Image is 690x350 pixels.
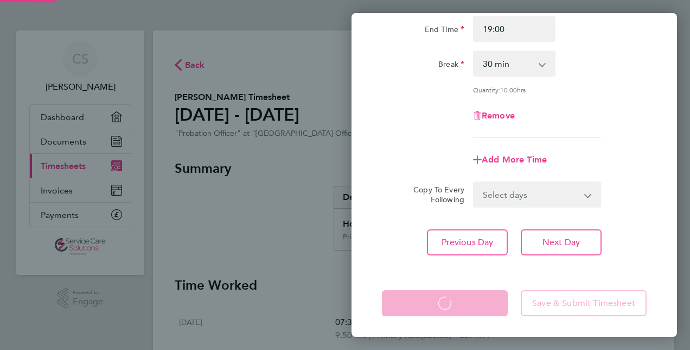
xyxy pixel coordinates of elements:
[521,229,602,255] button: Next Day
[473,85,601,94] div: Quantity: hrs
[438,59,464,72] label: Break
[427,229,508,255] button: Previous Day
[482,154,547,165] span: Add More Time
[425,24,464,37] label: End Time
[405,185,464,204] label: Copy To Every Following
[473,16,555,42] input: E.g. 18:00
[473,155,547,164] button: Add More Time
[500,85,517,94] span: 10.00
[473,111,515,120] button: Remove
[442,237,494,248] span: Previous Day
[542,237,580,248] span: Next Day
[482,110,515,121] span: Remove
